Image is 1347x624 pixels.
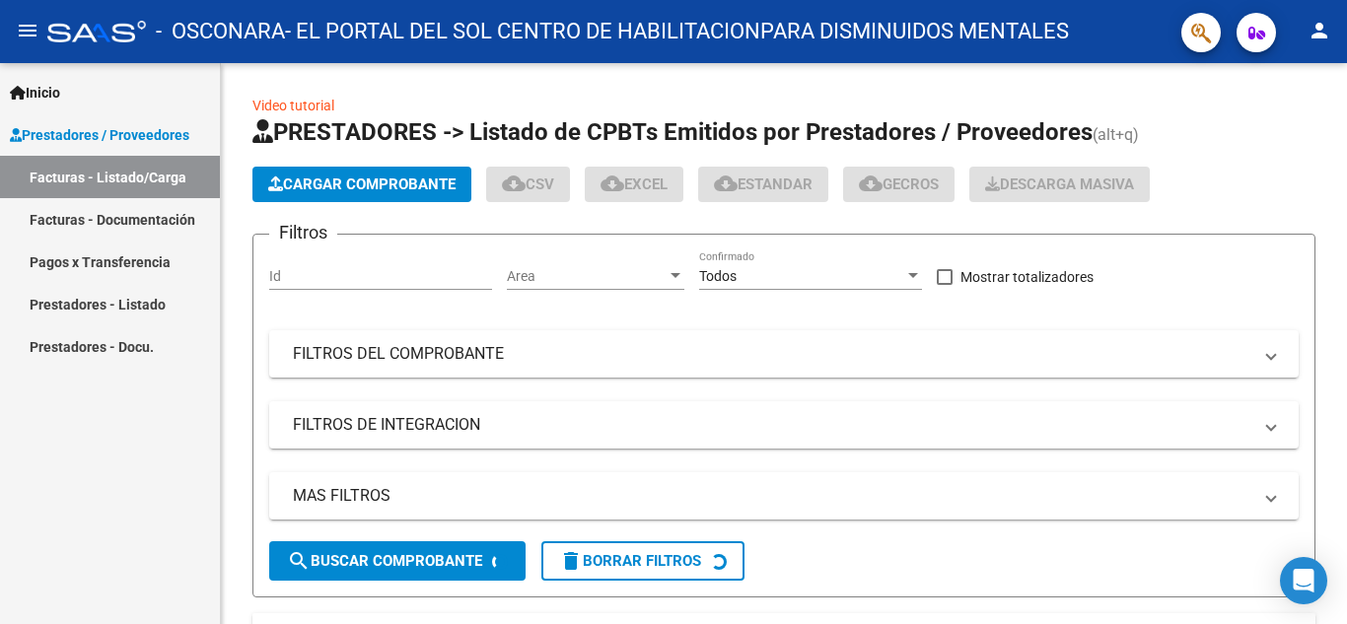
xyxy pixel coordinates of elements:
span: CSV [502,175,554,193]
button: Buscar Comprobante [269,541,526,581]
span: Prestadores / Proveedores [10,124,189,146]
span: Todos [699,268,737,284]
mat-panel-title: MAS FILTROS [293,485,1251,507]
button: Borrar Filtros [541,541,744,581]
span: Cargar Comprobante [268,175,456,193]
mat-expansion-panel-header: MAS FILTROS [269,472,1299,520]
span: (alt+q) [1093,125,1139,144]
span: Descarga Masiva [985,175,1134,193]
h3: Filtros [269,219,337,246]
span: Gecros [859,175,939,193]
button: Gecros [843,167,955,202]
a: Video tutorial [252,98,334,113]
mat-icon: search [287,549,311,573]
span: - OSCONARA [156,10,285,53]
span: EXCEL [601,175,668,193]
span: PRESTADORES -> Listado de CPBTs Emitidos por Prestadores / Proveedores [252,118,1093,146]
button: Estandar [698,167,828,202]
mat-panel-title: FILTROS DEL COMPROBANTE [293,343,1251,365]
mat-icon: cloud_download [714,172,738,195]
mat-icon: cloud_download [601,172,624,195]
span: Area [507,268,667,285]
app-download-masive: Descarga masiva de comprobantes (adjuntos) [969,167,1150,202]
button: EXCEL [585,167,683,202]
mat-icon: person [1308,19,1331,42]
span: - EL PORTAL DEL SOL CENTRO DE HABILITACIONPARA DISMINUIDOS MENTALES [285,10,1069,53]
span: Estandar [714,175,813,193]
span: Borrar Filtros [559,552,701,570]
button: Descarga Masiva [969,167,1150,202]
mat-expansion-panel-header: FILTROS DE INTEGRACION [269,401,1299,449]
span: Mostrar totalizadores [960,265,1094,289]
mat-expansion-panel-header: FILTROS DEL COMPROBANTE [269,330,1299,378]
mat-icon: cloud_download [502,172,526,195]
span: Inicio [10,82,60,104]
span: Buscar Comprobante [287,552,482,570]
button: CSV [486,167,570,202]
mat-panel-title: FILTROS DE INTEGRACION [293,414,1251,436]
mat-icon: menu [16,19,39,42]
button: Cargar Comprobante [252,167,471,202]
mat-icon: delete [559,549,583,573]
div: Open Intercom Messenger [1280,557,1327,604]
mat-icon: cloud_download [859,172,883,195]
